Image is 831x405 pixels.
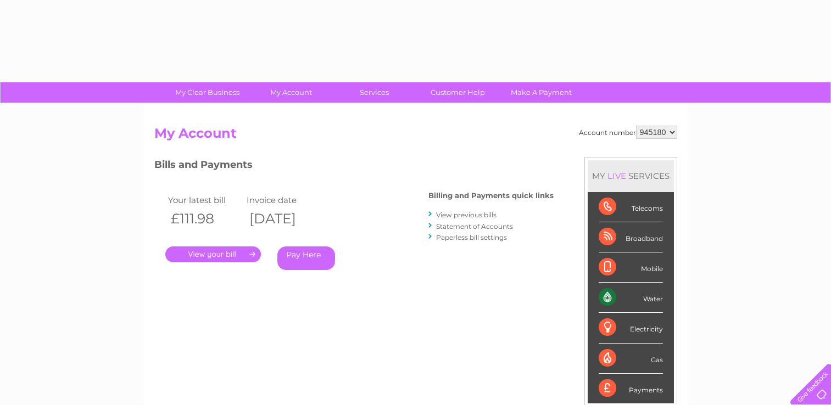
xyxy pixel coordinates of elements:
[154,157,554,176] h3: Bills and Payments
[162,82,253,103] a: My Clear Business
[412,82,503,103] a: Customer Help
[599,344,663,374] div: Gas
[329,82,420,103] a: Services
[244,193,323,207] td: Invoice date
[244,207,323,230] th: [DATE]
[496,82,587,103] a: Make A Payment
[599,252,663,283] div: Mobile
[599,313,663,343] div: Electricity
[436,233,507,241] a: Paperless bill settings
[588,160,674,192] div: MY SERVICES
[599,374,663,403] div: Payments
[154,126,677,147] h2: My Account
[605,171,628,181] div: LIVE
[436,211,497,219] a: View previous bills
[277,246,335,270] a: Pay Here
[165,246,261,262] a: .
[599,283,663,313] div: Water
[428,192,554,200] h4: Billing and Payments quick links
[436,222,513,230] a: Statement of Accounts
[165,207,244,230] th: £111.98
[599,222,663,252] div: Broadband
[599,192,663,222] div: Telecoms
[246,82,336,103] a: My Account
[579,126,677,139] div: Account number
[165,193,244,207] td: Your latest bill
